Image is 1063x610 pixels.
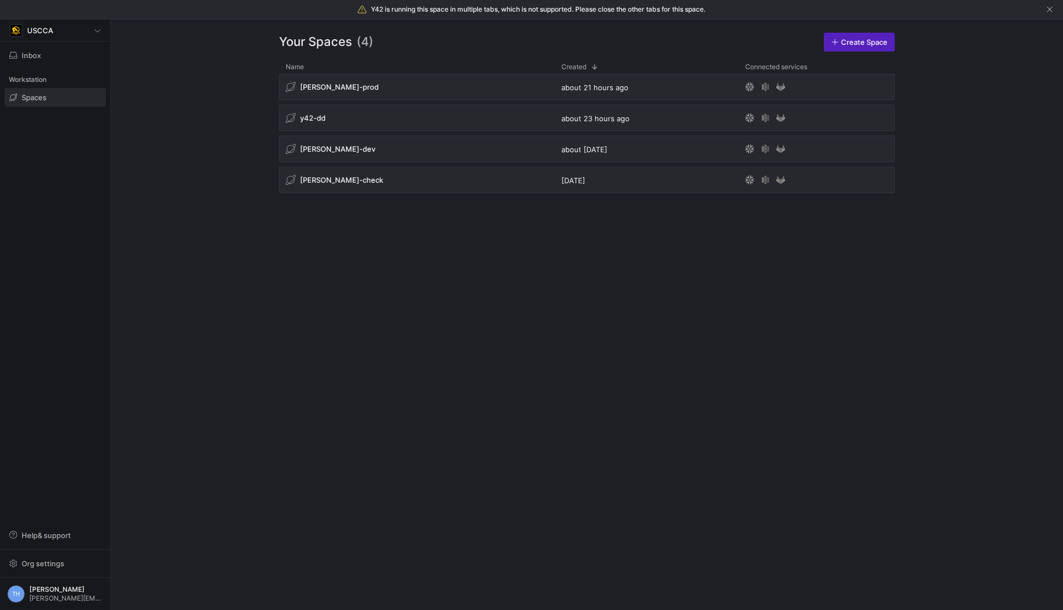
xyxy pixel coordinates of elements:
[279,74,895,105] div: Press SPACE to select this row.
[4,560,106,569] a: Org settings
[824,33,895,51] a: Create Space
[300,82,379,91] span: [PERSON_NAME]-prod
[357,33,373,51] span: (4)
[279,167,895,198] div: Press SPACE to select this row.
[300,175,383,184] span: [PERSON_NAME]-check
[561,145,607,154] span: about [DATE]
[29,586,103,593] span: [PERSON_NAME]
[561,114,629,123] span: about 23 hours ago
[4,71,106,88] div: Workstation
[11,25,22,36] img: https://storage.googleapis.com/y42-prod-data-exchange/images/uAsz27BndGEK0hZWDFeOjoxA7jCwgK9jE472...
[279,33,352,51] span: Your Spaces
[561,63,586,71] span: Created
[4,46,106,65] button: Inbox
[300,113,326,122] span: y42-dd
[561,176,585,185] span: [DATE]
[4,582,106,606] button: TH[PERSON_NAME][PERSON_NAME][EMAIL_ADDRESS][DOMAIN_NAME]
[27,26,53,35] span: USCCA
[4,88,106,107] a: Spaces
[22,93,47,102] span: Spaces
[4,526,106,545] button: Help& support
[22,559,64,568] span: Org settings
[279,136,895,167] div: Press SPACE to select this row.
[561,83,628,92] span: about 21 hours ago
[4,554,106,573] button: Org settings
[22,531,71,540] span: Help & support
[29,595,103,602] span: [PERSON_NAME][EMAIL_ADDRESS][DOMAIN_NAME]
[279,105,895,136] div: Press SPACE to select this row.
[22,51,41,60] span: Inbox
[7,585,25,603] div: TH
[300,144,375,153] span: [PERSON_NAME]-dev
[841,38,887,46] span: Create Space
[371,6,705,13] span: Y42 is running this space in multiple tabs, which is not supported. Please close the other tabs f...
[745,63,807,71] span: Connected services
[286,63,304,71] span: Name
